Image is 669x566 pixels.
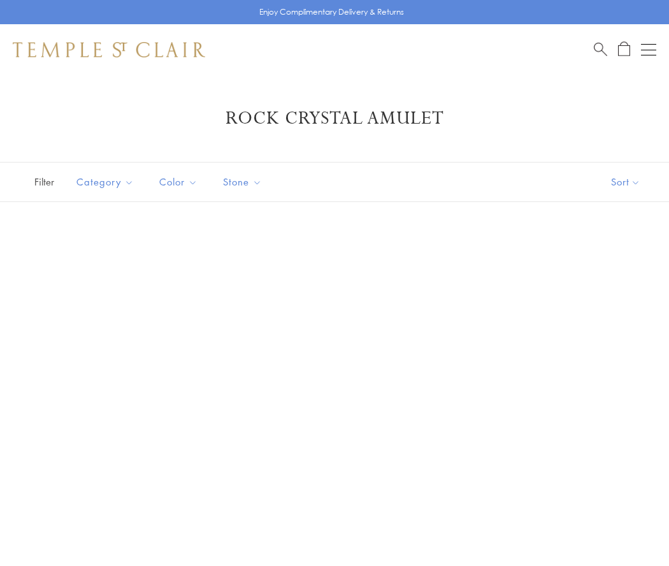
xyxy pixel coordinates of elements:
[32,107,637,130] h1: Rock Crystal Amulet
[594,41,607,57] a: Search
[217,174,271,190] span: Stone
[70,174,143,190] span: Category
[13,42,205,57] img: Temple St. Clair
[641,42,656,57] button: Open navigation
[582,163,669,201] button: Show sort by
[618,41,630,57] a: Open Shopping Bag
[67,168,143,196] button: Category
[213,168,271,196] button: Stone
[150,168,207,196] button: Color
[259,6,404,18] p: Enjoy Complimentary Delivery & Returns
[153,174,207,190] span: Color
